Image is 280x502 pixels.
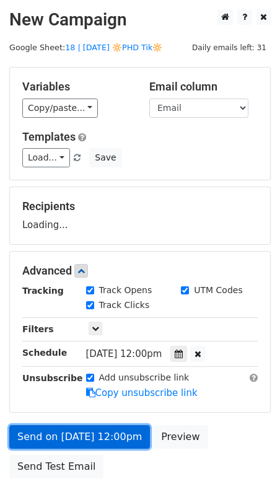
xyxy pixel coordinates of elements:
[22,99,98,118] a: Copy/paste...
[99,284,152,297] label: Track Opens
[9,425,150,449] a: Send on [DATE] 12:00pm
[188,41,271,55] span: Daily emails left: 31
[218,443,280,502] iframe: Chat Widget
[9,9,271,30] h2: New Campaign
[22,200,258,213] h5: Recipients
[22,286,64,296] strong: Tracking
[86,348,162,359] span: [DATE] 12:00pm
[22,148,70,167] a: Load...
[99,371,190,384] label: Add unsubscribe link
[9,455,103,478] a: Send Test Email
[22,80,131,94] h5: Variables
[194,284,242,297] label: UTM Codes
[86,387,198,399] a: Copy unsubscribe link
[9,43,162,52] small: Google Sheet:
[149,80,258,94] h5: Email column
[22,200,258,232] div: Loading...
[22,373,83,383] strong: Unsubscribe
[99,299,150,312] label: Track Clicks
[22,324,54,334] strong: Filters
[22,130,76,143] a: Templates
[22,264,258,278] h5: Advanced
[22,348,67,358] strong: Schedule
[153,425,208,449] a: Preview
[188,43,271,52] a: Daily emails left: 31
[65,43,162,52] a: 18 | [DATE] 🔆PHD Tik🔆
[89,148,121,167] button: Save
